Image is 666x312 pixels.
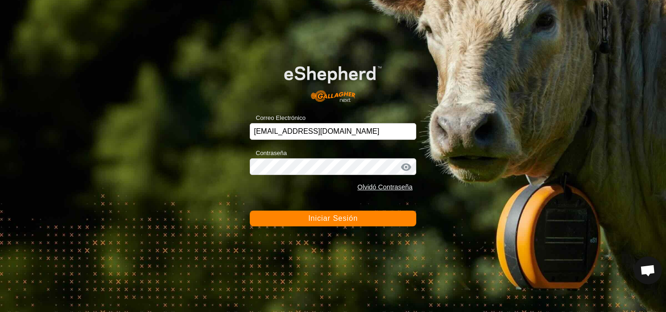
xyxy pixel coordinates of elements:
[250,149,287,158] label: Contraseña
[358,183,413,191] a: Olvidó Contraseña
[266,52,400,109] img: Logo de eShepherd
[250,211,416,226] button: Iniciar Sesión
[250,123,416,140] input: Correo Electrónico
[634,256,662,284] div: Chat abierto
[308,214,358,222] span: Iniciar Sesión
[250,113,306,123] label: Correo Electrónico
